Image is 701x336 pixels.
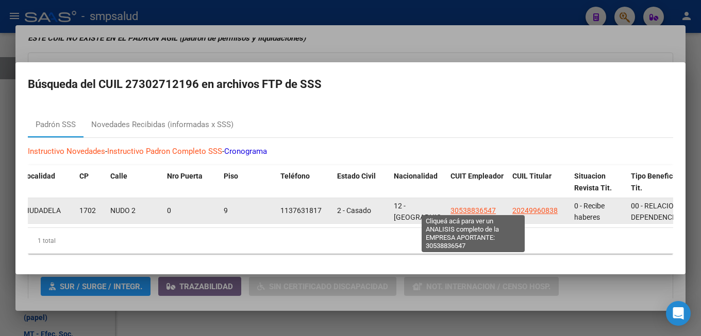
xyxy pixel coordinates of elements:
div: 9 [224,205,272,217]
div: 0 [167,205,215,217]
span: Tipo Beneficiario Tit. [631,172,688,192]
div: 1137631817 [280,205,329,217]
datatable-header-cell: CUIT Empleador [446,165,508,199]
span: Teléfono [280,172,310,180]
span: CUIT Empleador [450,172,504,180]
div: Padrón SSS [36,119,76,131]
h2: Búsqueda del CUIL 27302712196 en archivos FTP de SSS [28,75,673,94]
span: Piso [224,172,238,180]
div: 1 total [28,228,673,254]
datatable-header-cell: Nro Puerta [163,165,220,199]
datatable-header-cell: Calle [106,165,163,199]
span: 0 - Recibe haberes regularmente [574,202,617,234]
a: Instructivo Novedades [28,147,105,156]
datatable-header-cell: Localidad [19,165,75,199]
div: Novedades Recibidas (informadas x SSS) [91,119,233,131]
datatable-header-cell: Situacion Revista Tit. [570,165,627,199]
div: CIUDADELA [23,205,71,217]
span: CP [79,172,89,180]
span: Situacion Revista Tit. [574,172,612,192]
span: 20249960838 [512,206,558,215]
span: 12 - [GEOGRAPHIC_DATA] [394,202,463,222]
span: Nacionalidad [394,172,438,180]
span: 2 - Casado [337,206,371,215]
div: 1702 [79,205,102,217]
span: Calle [110,172,127,180]
a: Cronograma [224,147,267,156]
datatable-header-cell: CUIL Titular [508,165,570,199]
span: Nro Puerta [167,172,203,180]
div: Open Intercom Messenger [666,301,691,326]
datatable-header-cell: Piso [220,165,276,199]
span: Estado Civil [337,172,376,180]
span: Localidad [23,172,55,180]
span: 00 - RELACION DE DEPENDENCIA [631,202,689,222]
datatable-header-cell: Nacionalidad [390,165,446,199]
datatable-header-cell: CP [75,165,106,199]
span: 30538836547 [450,206,496,215]
span: CUIL Titular [512,172,552,180]
a: Instructivo Padron Completo SSS [107,147,222,156]
datatable-header-cell: Estado Civil [333,165,390,199]
datatable-header-cell: Teléfono [276,165,333,199]
div: NUDO 2 [110,205,159,217]
p: - - [28,146,673,157]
